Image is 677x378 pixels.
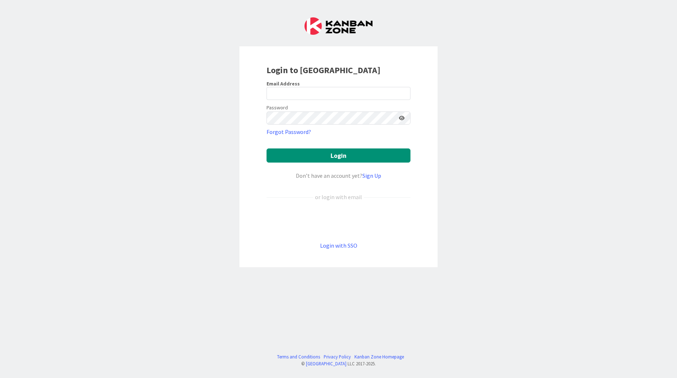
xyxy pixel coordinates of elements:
div: © LLC 2017- 2025 . [273,360,404,367]
iframe: Sign in with Google Button [263,213,414,229]
a: Forgot Password? [267,127,311,136]
div: or login with email [313,193,364,201]
div: Don’t have an account yet? [267,171,410,180]
a: Sign Up [362,172,381,179]
img: Kanban Zone [305,17,372,35]
a: Kanban Zone Homepage [354,353,404,360]
label: Email Address [267,80,300,87]
button: Login [267,148,410,163]
a: Login with SSO [320,242,357,249]
a: Privacy Policy [324,353,351,360]
a: Terms and Conditions [277,353,320,360]
b: Login to [GEOGRAPHIC_DATA] [267,64,380,76]
label: Password [267,104,288,112]
a: [GEOGRAPHIC_DATA] [306,361,346,366]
